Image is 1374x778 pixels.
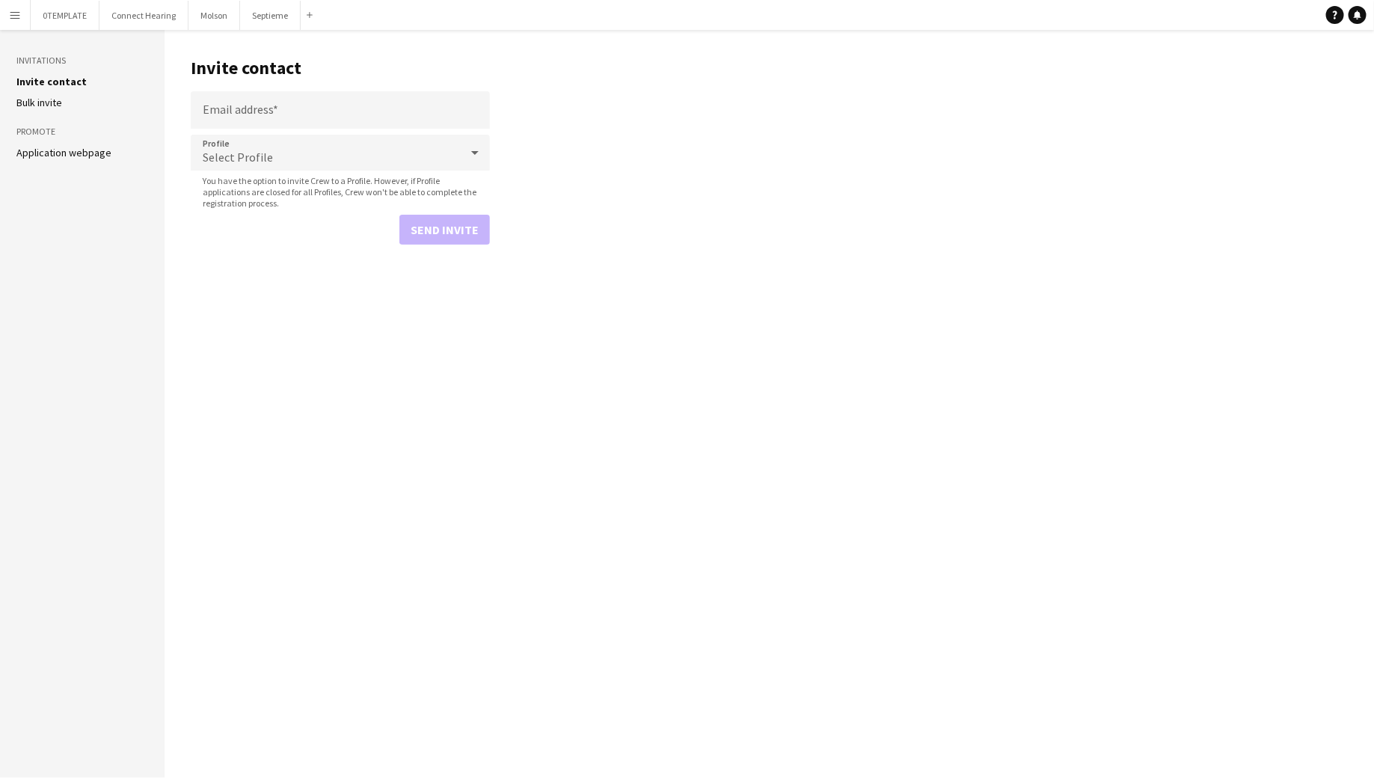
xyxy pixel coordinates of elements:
[31,1,99,30] button: 0TEMPLATE
[16,146,111,159] a: Application webpage
[16,125,148,138] h3: Promote
[191,57,490,79] h1: Invite contact
[240,1,301,30] button: Septieme
[203,150,273,165] span: Select Profile
[16,54,148,67] h3: Invitations
[99,1,188,30] button: Connect Hearing
[191,175,490,209] span: You have the option to invite Crew to a Profile. However, if Profile applications are closed for ...
[188,1,240,30] button: Molson
[16,75,87,88] a: Invite contact
[16,96,62,109] a: Bulk invite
